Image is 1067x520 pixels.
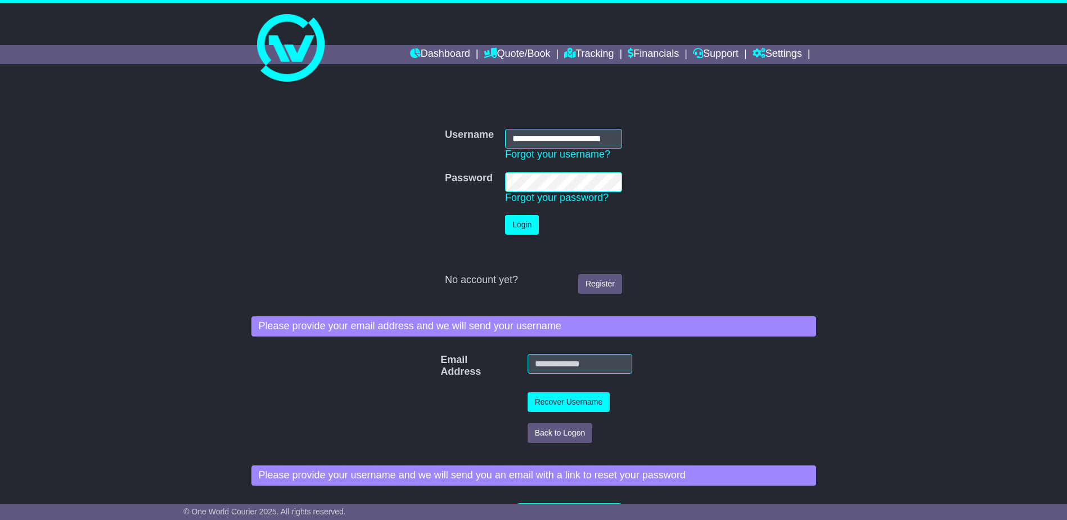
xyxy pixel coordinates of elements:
a: Quote/Book [484,45,550,64]
a: Settings [753,45,802,64]
label: Email Address [435,354,455,378]
label: Password [445,172,493,185]
a: Financials [628,45,679,64]
button: Login [505,215,539,235]
a: Forgot your password? [505,192,609,203]
div: Please provide your email address and we will send your username [251,316,816,337]
label: Username [445,503,461,515]
span: © One World Courier 2025. All rights reserved. [183,507,346,516]
div: Please provide your username and we will send you an email with a link to reset your password [251,465,816,486]
button: Back to Logon [528,423,593,443]
a: Tracking [564,45,614,64]
a: Forgot your username? [505,149,610,160]
a: Dashboard [410,45,470,64]
button: Recover Username [528,392,610,412]
div: No account yet? [445,274,622,286]
label: Username [445,129,494,141]
a: Support [693,45,739,64]
a: Register [578,274,622,294]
